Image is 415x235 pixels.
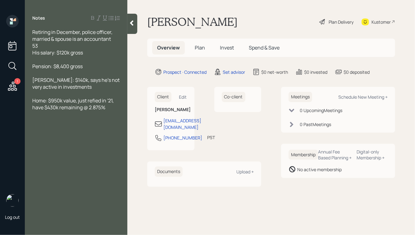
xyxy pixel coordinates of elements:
div: $0 deposited [344,69,370,75]
span: [PERSON_NAME]: $140k, says he's not very active in investments [32,77,121,90]
div: $0 net-worth [261,69,288,75]
div: PST [207,134,215,141]
span: Spend & Save [249,44,280,51]
span: Retiring in December, police officer, married & spouse is an accountant [32,29,113,42]
div: Edit [179,94,187,100]
span: 53 [32,42,38,49]
div: Prospect · Connected [163,69,207,75]
div: No active membership [297,166,342,173]
span: Home: $950k value, just refied in '21, have $430k remaining @ 2.875% [32,97,115,111]
span: Invest [220,44,234,51]
div: $0 invested [304,69,327,75]
h6: Co-client [222,92,245,102]
div: Log out [5,214,20,220]
div: Plan Delivery [329,19,353,25]
h6: Documents [155,167,183,177]
h1: [PERSON_NAME] [147,15,238,29]
div: 1 [14,78,21,84]
h6: Meetings [289,92,312,102]
div: 0 Upcoming Meeting s [300,107,342,114]
div: [PHONE_NUMBER] [163,134,202,141]
div: Schedule New Meeting + [338,94,388,100]
span: Overview [157,44,180,51]
div: Kustomer [372,19,391,25]
span: Pension: $8,400 gross [32,63,83,70]
div: Upload + [236,169,254,175]
span: Plan [195,44,205,51]
img: hunter_neumayer.jpg [6,194,19,207]
span: His salary: $120k gross [32,49,83,56]
div: Annual Fee Based Planning + [318,149,352,161]
div: Set advisor [223,69,245,75]
h6: Membership [289,150,318,160]
div: [EMAIL_ADDRESS][DOMAIN_NAME] [163,117,201,130]
h6: [PERSON_NAME] [155,107,187,112]
label: Notes [32,15,45,21]
div: 0 Past Meeting s [300,121,331,128]
h6: Client [155,92,171,102]
div: Digital-only Membership + [357,149,388,161]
